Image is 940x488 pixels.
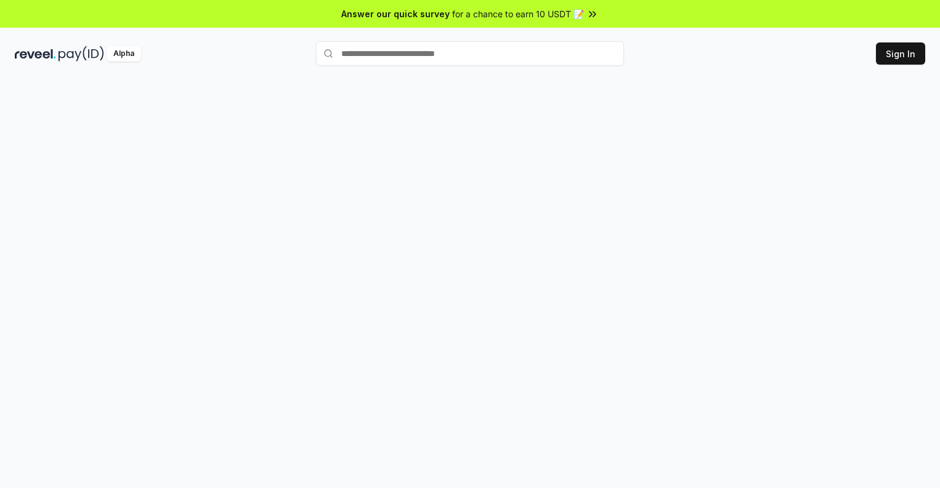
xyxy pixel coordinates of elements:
[59,46,104,62] img: pay_id
[452,7,584,20] span: for a chance to earn 10 USDT 📝
[876,42,925,65] button: Sign In
[107,46,141,62] div: Alpha
[15,46,56,62] img: reveel_dark
[341,7,450,20] span: Answer our quick survey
